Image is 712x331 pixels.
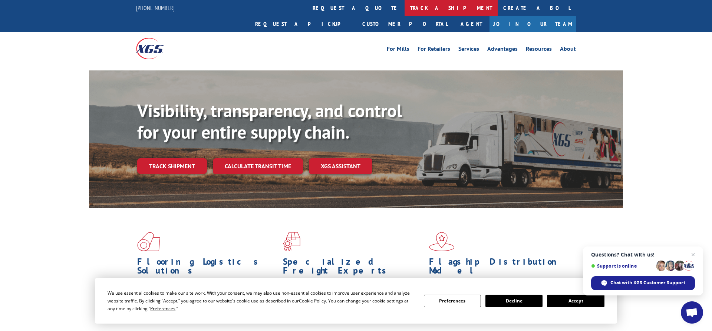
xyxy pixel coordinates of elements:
[150,305,175,312] span: Preferences
[357,16,453,32] a: Customer Portal
[95,278,617,324] div: Cookie Consent Prompt
[487,46,518,54] a: Advantages
[283,232,300,251] img: xgs-icon-focused-on-flooring-red
[387,46,409,54] a: For Mills
[453,16,489,32] a: Agent
[458,46,479,54] a: Services
[136,4,175,11] a: [PHONE_NUMBER]
[108,289,415,312] div: We use essential cookies to make our site work. With your consent, we may also use non-essential ...
[560,46,576,54] a: About
[137,232,160,251] img: xgs-icon-total-supply-chain-intelligence-red
[591,252,695,258] span: Questions? Chat with us!
[137,158,207,174] a: Track shipment
[610,279,685,286] span: Chat with XGS Customer Support
[137,257,277,279] h1: Flooring Logistics Solutions
[489,16,576,32] a: Join Our Team
[591,276,695,290] span: Chat with XGS Customer Support
[283,257,423,279] h1: Specialized Freight Experts
[429,257,569,279] h1: Flagship Distribution Model
[681,301,703,324] a: Open chat
[137,99,402,143] b: Visibility, transparency, and control for your entire supply chain.
[424,295,481,307] button: Preferences
[309,158,372,174] a: XGS ASSISTANT
[526,46,552,54] a: Resources
[418,46,450,54] a: For Retailers
[213,158,303,174] a: Calculate transit time
[485,295,543,307] button: Decline
[299,298,326,304] span: Cookie Policy
[547,295,604,307] button: Accept
[591,263,653,269] span: Support is online
[429,232,455,251] img: xgs-icon-flagship-distribution-model-red
[250,16,357,32] a: Request a pickup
